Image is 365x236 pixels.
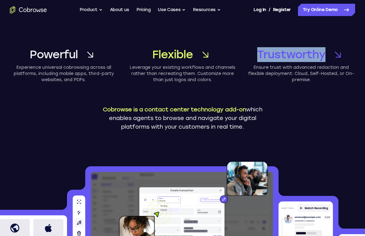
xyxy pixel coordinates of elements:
[10,47,118,62] a: Powerful
[10,64,118,83] p: Experience universal cobrowsing across all platforms, including mobile apps, third-party websites...
[298,4,355,16] a: Try Online Demo
[129,64,237,83] p: Leverage your existing workflows and channels rather than recreating them. Customize more than ju...
[129,47,237,62] a: Flexible
[10,6,47,14] a: Go to the home page
[136,4,151,16] a: Pricing
[247,47,355,62] a: Trustworthy
[158,4,186,16] button: Use Cases
[200,161,268,208] img: An agent with a headset
[257,47,325,62] span: Trustworthy
[110,4,129,16] a: About us
[30,47,78,62] span: Powerful
[193,4,221,16] button: Resources
[80,4,103,16] button: Product
[269,6,271,14] span: /
[103,106,246,113] span: Cobrowse is a contact center technology add-on
[247,64,355,83] p: Ensure trust with advanced redaction and flexible deployment: Cloud, Self-Hosted, or On-premise.
[254,4,266,16] a: Log In
[152,47,193,62] span: Flexible
[273,4,291,16] a: Register
[98,105,267,131] p: which enables agents to browse and navigate your digital platforms with your customers in real time.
